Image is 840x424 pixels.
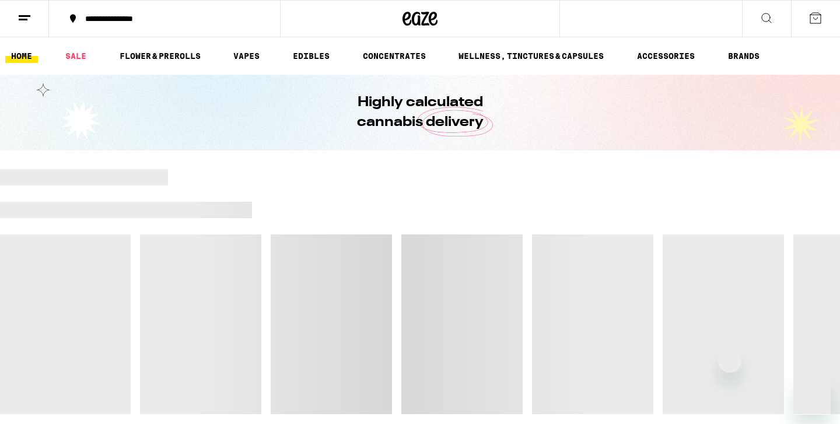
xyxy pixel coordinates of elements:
a: BRANDS [722,49,765,63]
iframe: Button to launch messaging window [793,377,831,415]
a: CONCENTRATES [357,49,432,63]
a: ACCESSORIES [631,49,701,63]
a: EDIBLES [287,49,335,63]
iframe: Close message [718,349,741,373]
a: FLOWER & PREROLLS [114,49,206,63]
a: WELLNESS, TINCTURES & CAPSULES [453,49,610,63]
a: HOME [5,49,38,63]
h1: Highly calculated cannabis delivery [324,93,516,132]
a: SALE [60,49,92,63]
a: VAPES [228,49,265,63]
